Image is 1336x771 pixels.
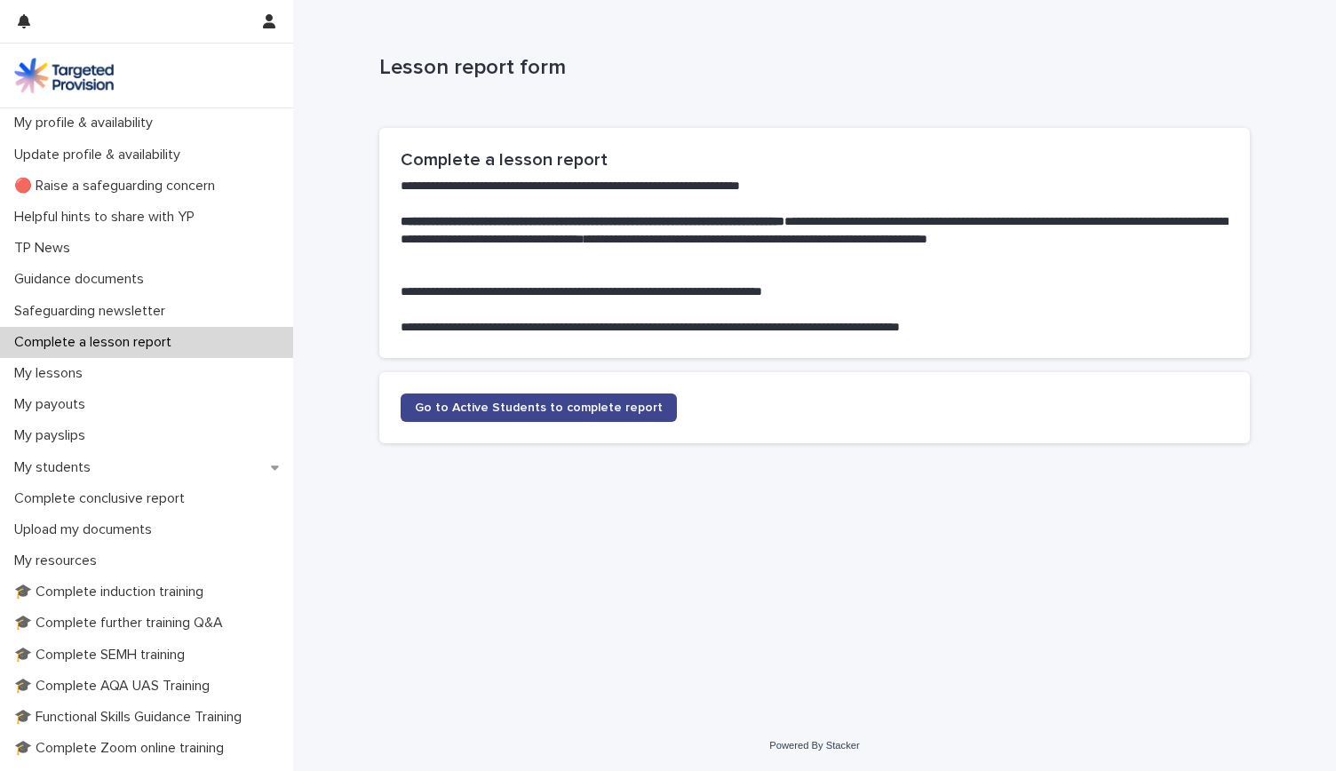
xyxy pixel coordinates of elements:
p: My payslips [7,427,99,444]
p: 🎓 Complete further training Q&A [7,615,237,632]
p: 🔴 Raise a safeguarding concern [7,178,229,195]
p: Safeguarding newsletter [7,303,179,320]
span: Go to Active Students to complete report [415,401,663,414]
p: Upload my documents [7,521,166,538]
p: Helpful hints to share with YP [7,209,209,226]
p: Guidance documents [7,271,158,288]
p: Complete conclusive report [7,490,199,507]
p: My resources [7,552,111,569]
p: 🎓 Complete induction training [7,584,218,600]
p: 🎓 Complete AQA UAS Training [7,678,224,695]
h2: Complete a lesson report [401,149,1229,171]
img: M5nRWzHhSzIhMunXDL62 [14,58,114,93]
p: Lesson report form [379,55,1243,81]
p: 🎓 Complete Zoom online training [7,740,238,757]
p: TP News [7,240,84,257]
p: My lessons [7,365,97,382]
p: My students [7,459,105,476]
p: Complete a lesson report [7,334,186,351]
p: Update profile & availability [7,147,195,163]
p: 🎓 Complete SEMH training [7,647,199,664]
a: Go to Active Students to complete report [401,393,677,422]
a: Powered By Stacker [769,740,859,751]
p: My payouts [7,396,99,413]
p: My profile & availability [7,115,167,131]
p: 🎓 Functional Skills Guidance Training [7,709,256,726]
